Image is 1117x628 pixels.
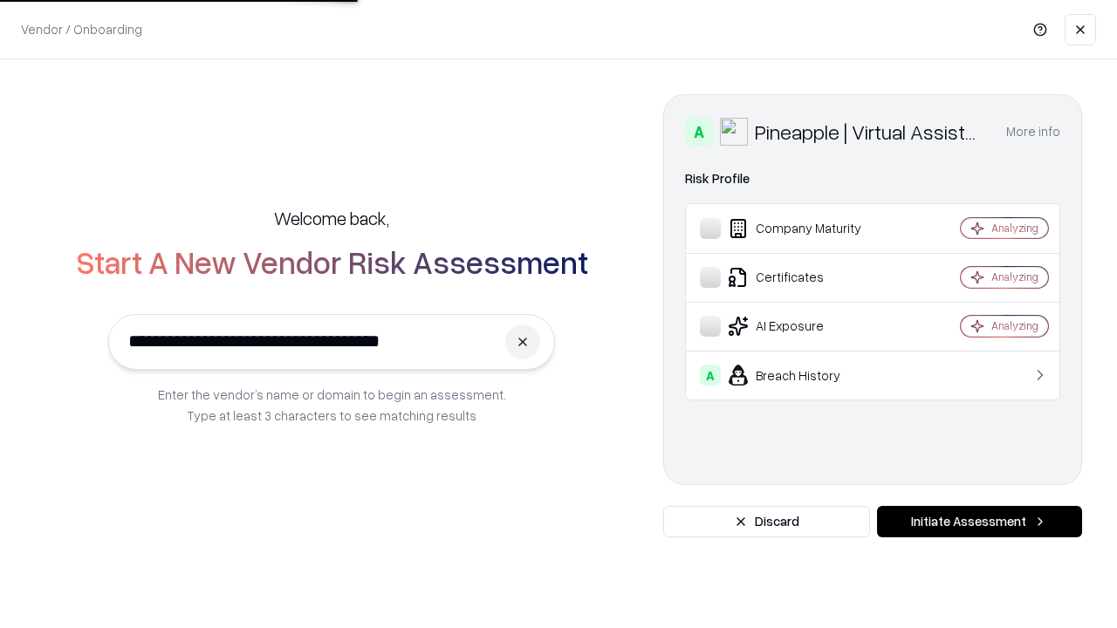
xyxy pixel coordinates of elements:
[700,218,908,239] div: Company Maturity
[720,118,748,146] img: Pineapple | Virtual Assistant Agency
[685,168,1060,189] div: Risk Profile
[685,118,713,146] div: A
[700,365,908,386] div: Breach History
[700,316,908,337] div: AI Exposure
[991,221,1038,235] div: Analyzing
[991,318,1038,333] div: Analyzing
[663,506,870,537] button: Discard
[21,20,142,38] p: Vendor / Onboarding
[877,506,1082,537] button: Initiate Assessment
[700,365,721,386] div: A
[755,118,985,146] div: Pineapple | Virtual Assistant Agency
[274,206,389,230] h5: Welcome back,
[158,384,506,426] p: Enter the vendor’s name or domain to begin an assessment. Type at least 3 characters to see match...
[700,267,908,288] div: Certificates
[76,244,588,279] h2: Start A New Vendor Risk Assessment
[991,270,1038,284] div: Analyzing
[1006,116,1060,147] button: More info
